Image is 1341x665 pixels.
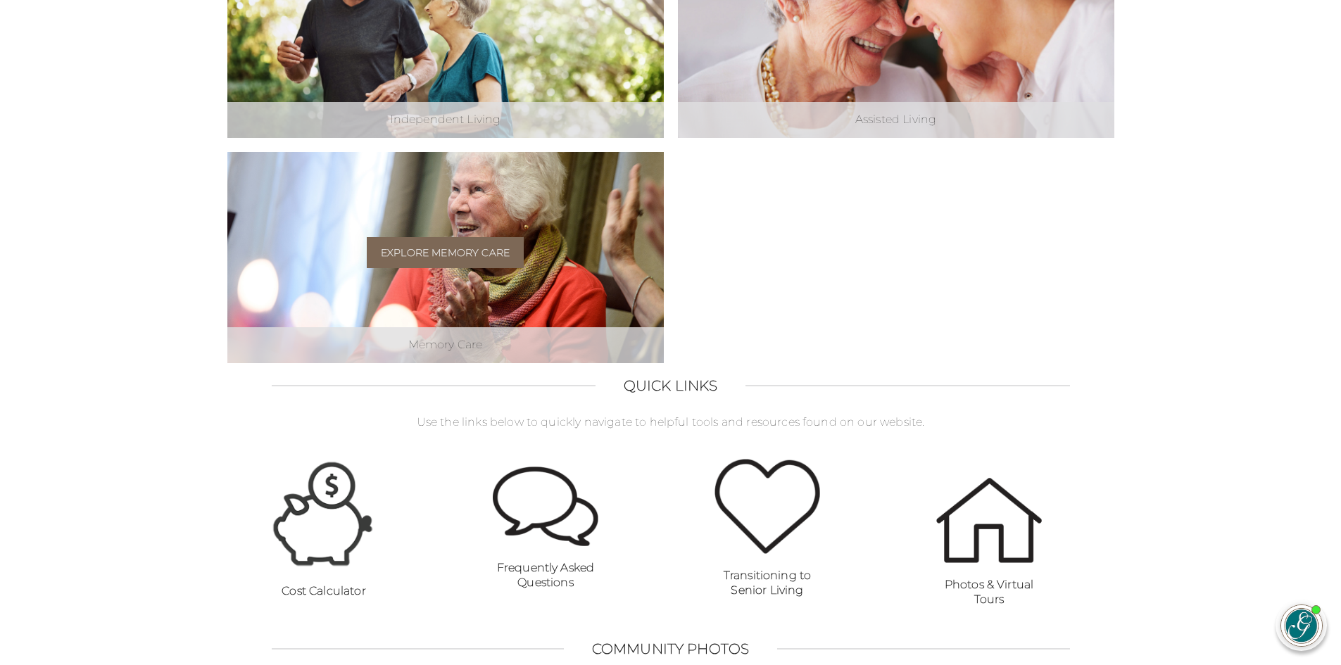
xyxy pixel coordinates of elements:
[449,467,643,590] a: Frequently Asked Questions Frequently Asked Questions
[493,467,598,547] img: Frequently Asked Questions
[724,569,812,597] strong: Transitioning to Senior Living
[714,459,820,555] img: Transitioning to Senior Living
[893,478,1086,607] a: Photos & Virtual Tours Photos & Virtual Tours
[227,327,664,363] div: Memory Care
[227,102,664,138] div: Independent Living
[497,561,595,589] strong: Frequently Asked Questions
[282,584,365,597] strong: Cost Calculator
[367,237,524,268] a: Explore Memory Care
[1281,605,1322,646] img: avatar
[624,377,718,394] h2: Quick Links
[945,578,1034,606] strong: Photos & Virtual Tours
[227,415,1114,430] p: Use the links below to quickly navigate to helpful tools and resources found on our website.
[271,458,377,569] img: Cost Calculator
[1062,286,1327,586] iframe: iframe
[936,478,1042,563] img: Photos & Virtual Tours
[678,102,1114,138] div: Assisted Living
[671,459,864,598] a: Transitioning to Senior Living Transitioning to Senior Living
[592,640,750,657] h2: Community Photos
[227,458,421,598] a: Cost Calculator Cost Calculator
